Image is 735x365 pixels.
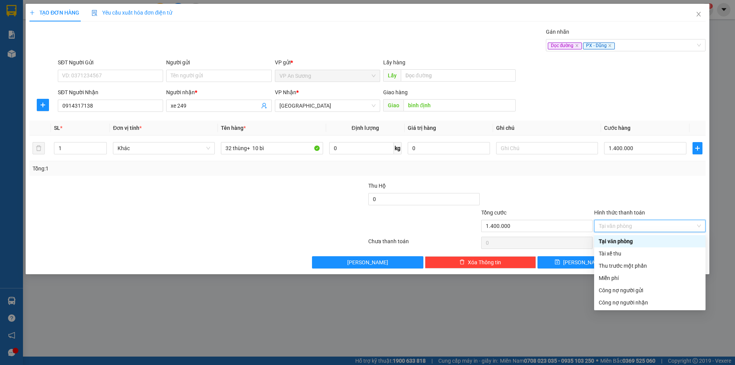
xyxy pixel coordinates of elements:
span: Khác [118,142,210,154]
div: Tổng: 1 [33,164,284,173]
span: PX - Dũng [583,43,615,49]
span: Thu Hộ [368,183,386,189]
div: SĐT Người Gửi [58,58,163,67]
span: Lấy [383,69,401,82]
span: Định lượng [352,125,379,131]
span: [PERSON_NAME] [563,258,604,267]
div: Miễn phí [599,274,701,282]
span: close [575,44,579,47]
span: Tại văn phòng [599,220,701,232]
span: [PERSON_NAME] [347,258,388,267]
button: Close [688,4,709,25]
div: Chưa thanh toán [367,237,480,250]
button: plus [37,99,49,111]
div: Công nợ người gửi [599,286,701,295]
span: user-add [261,103,267,109]
span: Giao [383,99,403,111]
button: plus [693,142,702,154]
div: Cước gửi hàng sẽ được ghi vào công nợ của người nhận [594,296,706,309]
div: Thu trước một phần [599,262,701,270]
span: Yêu cầu xuất hóa đơn điện tử [91,10,172,16]
span: plus [37,102,49,108]
span: TẠO ĐƠN HÀNG [29,10,79,16]
button: [PERSON_NAME] [312,256,423,268]
span: plus [29,10,35,15]
span: Đà Nẵng [279,100,376,111]
div: Người nhận [166,88,271,97]
span: Tên hàng [221,125,246,131]
span: Cước hàng [604,125,630,131]
button: save[PERSON_NAME] [537,256,621,268]
input: Dọc đường [403,99,516,111]
li: VP VP An Sương [4,33,53,41]
button: delete [33,142,45,154]
span: Đơn vị tính [113,125,142,131]
span: Giá trị hàng [408,125,436,131]
span: close [608,44,612,47]
div: Cước gửi hàng sẽ được ghi vào công nợ của người gửi [594,284,706,296]
input: VD: Bàn, Ghế [221,142,323,154]
label: Hình thức thanh toán [594,210,645,216]
div: Người gửi [166,58,271,67]
input: Dọc đường [401,69,516,82]
label: Gán nhãn [546,29,569,35]
span: Lấy hàng [383,59,405,65]
li: VP [GEOGRAPHIC_DATA] [53,33,102,58]
span: VP An Sương [279,70,376,82]
span: Tổng cước [481,210,506,216]
button: deleteXóa Thông tin [425,256,536,268]
div: Công nợ người nhận [599,298,701,307]
img: icon [91,10,98,16]
span: save [555,259,560,265]
div: SĐT Người Nhận [58,88,163,97]
div: Tài xế thu [599,249,701,258]
input: Ghi Chú [496,142,598,154]
span: Dọc đường [548,43,582,49]
input: 0 [408,142,490,154]
span: environment [4,43,9,48]
span: SL [54,125,60,131]
div: Tại văn phòng [599,237,701,246]
span: Giao hàng [383,89,408,95]
th: Ghi chú [493,121,601,136]
span: plus [693,145,702,151]
span: kg [394,142,402,154]
span: VP Nhận [275,89,296,95]
div: VP gửi [275,58,380,67]
li: [PERSON_NAME] [4,4,111,18]
span: delete [459,259,465,265]
span: close [696,11,702,17]
span: Xóa Thông tin [468,258,501,267]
